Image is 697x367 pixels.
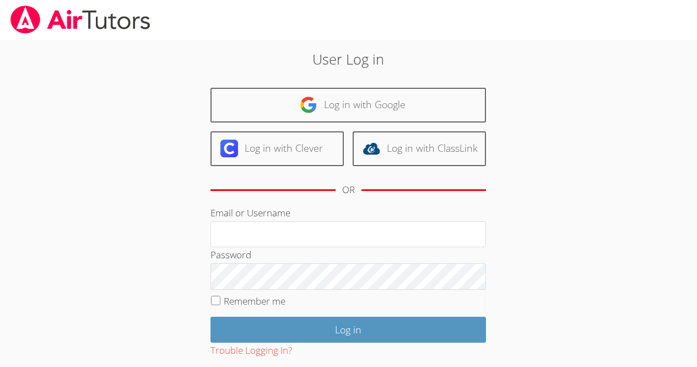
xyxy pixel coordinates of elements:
button: Trouble Logging In? [210,343,292,359]
img: airtutors_banner-c4298cdbf04f3fff15de1276eac7730deb9818008684d7c2e4769d2f7ddbe033.png [9,6,152,34]
label: Remember me [224,295,285,307]
img: google-logo-50288ca7cdecda66e5e0955fdab243c47b7ad437acaf1139b6f446037453330a.svg [300,96,317,114]
a: Log in with Clever [210,131,344,166]
label: Email or Username [210,206,290,219]
img: classlink-logo-d6bb404cc1216ec64c9a2012d9dc4662098be43eaf13dc465df04b49fa7ab582.svg [363,140,380,157]
a: Log in with ClassLink [353,131,486,166]
label: Password [210,248,251,261]
img: clever-logo-6eab21bc6e7a338710f1a6ff85c0baf02591cd810cc4098c63d3a4b26e2feb20.svg [220,140,238,157]
input: Log in [210,317,486,343]
h2: User Log in [160,49,537,70]
div: OR [342,182,355,198]
a: Log in with Google [210,88,486,123]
